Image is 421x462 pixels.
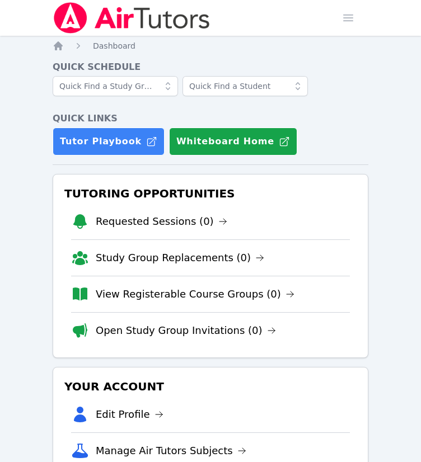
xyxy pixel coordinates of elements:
a: Study Group Replacements (0) [96,250,264,266]
a: Requested Sessions (0) [96,214,227,229]
input: Quick Find a Study Group [53,76,178,96]
img: Air Tutors [53,2,211,34]
h4: Quick Links [53,112,368,125]
h3: Your Account [62,376,359,397]
span: Dashboard [93,41,135,50]
h4: Quick Schedule [53,60,368,74]
a: Dashboard [93,40,135,51]
a: Tutor Playbook [53,128,165,155]
a: Open Study Group Invitations (0) [96,323,276,338]
a: Manage Air Tutors Subjects [96,443,246,459]
nav: Breadcrumb [53,40,368,51]
a: View Registerable Course Groups (0) [96,286,294,302]
input: Quick Find a Student [183,76,308,96]
a: Edit Profile [96,407,163,422]
button: Whiteboard Home [169,128,297,155]
h3: Tutoring Opportunities [62,183,359,204]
